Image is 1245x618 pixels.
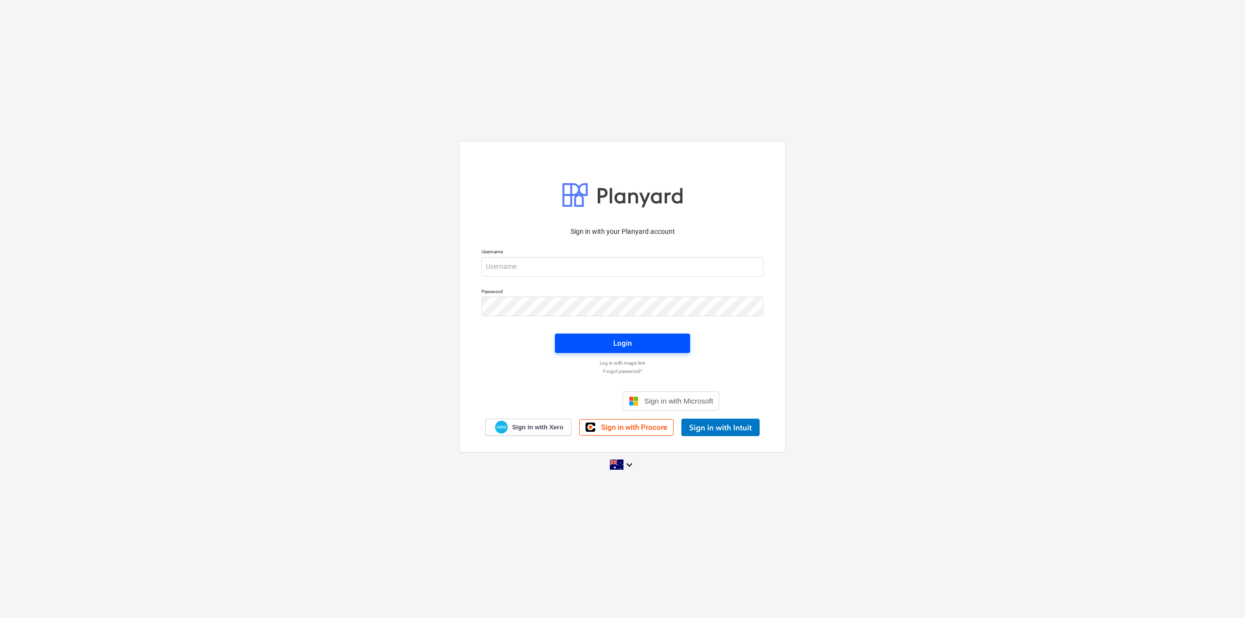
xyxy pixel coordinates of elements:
p: Username [481,248,764,257]
iframe: Sign in with Google Button [521,390,620,412]
img: Microsoft logo [629,396,639,406]
p: Password [481,288,764,297]
a: Sign in with Procore [579,419,674,436]
span: Sign in with Microsoft [644,397,713,405]
div: Login [613,337,632,350]
a: Sign in with Xero [485,419,572,436]
span: Sign in with Procore [601,423,667,432]
button: Login [555,334,690,353]
p: Sign in with your Planyard account [481,227,764,237]
input: Username [481,257,764,277]
i: keyboard_arrow_down [623,459,635,471]
a: Forgot password? [477,368,768,374]
a: Log in with magic link [477,360,768,366]
span: Sign in with Xero [512,423,563,432]
img: Xero logo [495,421,508,434]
